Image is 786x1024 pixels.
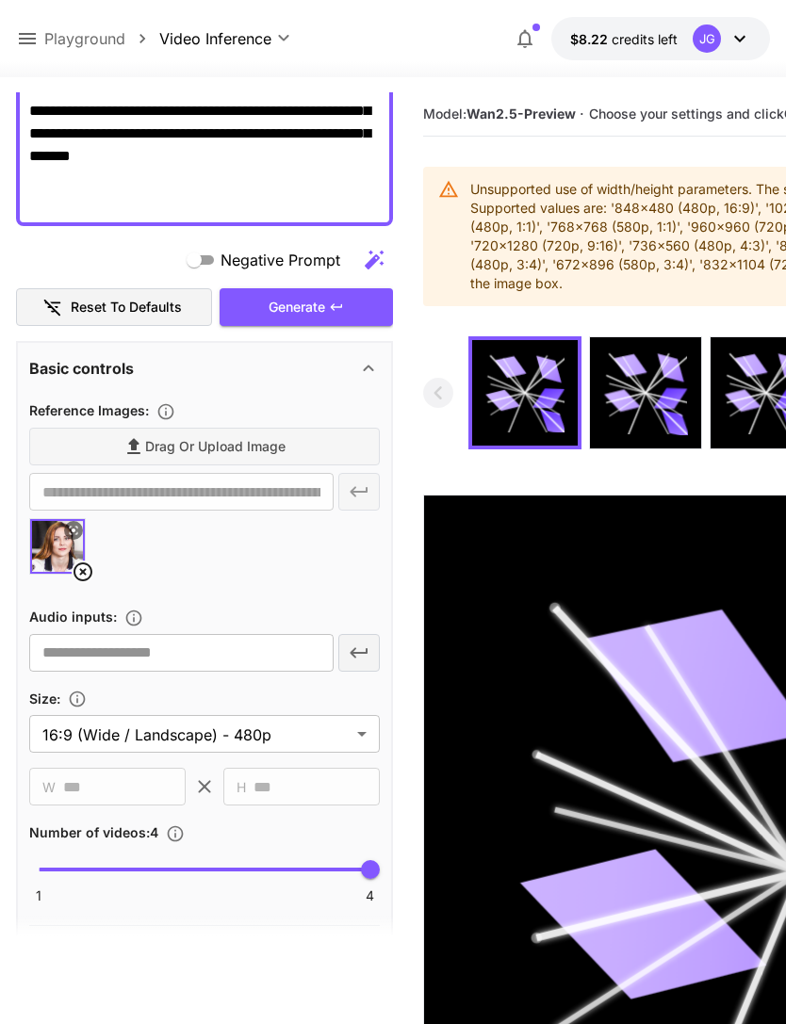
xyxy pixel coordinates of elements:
button: Reset to defaults [16,288,212,327]
span: H [237,776,246,798]
button: Adjust the dimensions of the generated image by specifying its width and height in pixels, or sel... [60,690,94,708]
nav: breadcrumb [44,27,159,50]
div: Basic controls [29,346,380,391]
button: $8.22152JG [551,17,770,60]
span: W [42,776,56,798]
span: Generate [269,296,325,319]
span: Size : [29,691,60,707]
span: 4 [366,886,374,905]
button: Upload a reference image to guide the result. Supported formats: MP4, WEBM and MOV. [149,402,183,421]
span: credits left [612,31,678,47]
button: Generate [220,288,393,327]
div: $8.22152 [570,29,678,49]
b: Wan2.5-Preview [467,106,576,122]
p: Basic controls [29,357,134,380]
button: Upload an audio file. Supported formats: .mp3, .wav, .flac, .aac, .ogg, .m4a, .wma [117,609,151,627]
span: Video Inference [159,27,271,50]
a: Playground [44,27,125,50]
span: 16:9 (Wide / Landscape) - 480p [42,723,350,746]
span: Audio inputs : [29,609,117,625]
span: Reference Images : [29,402,149,418]
button: Specify how many videos to generate in a single request. Each video generation will be charged se... [158,824,192,843]
div: JG [693,24,721,53]
span: $8.22 [570,31,612,47]
span: Negative Prompt [221,249,340,271]
span: Number of videos : 4 [29,824,158,840]
span: Model: [423,106,576,122]
span: 1 [36,886,41,905]
p: · [580,103,584,125]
